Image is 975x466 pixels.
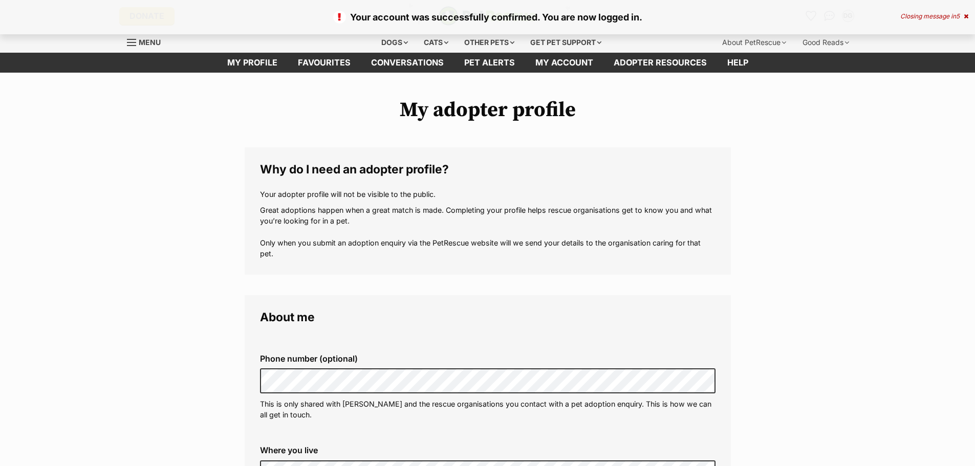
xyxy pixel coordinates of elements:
[260,189,716,199] p: Your adopter profile will not be visible to the public.
[127,32,168,51] a: Menu
[374,32,415,53] div: Dogs
[245,98,731,122] h1: My adopter profile
[260,398,716,420] p: This is only shared with [PERSON_NAME] and the rescue organisations you contact with a pet adopti...
[603,53,717,73] a: Adopter resources
[523,32,609,53] div: Get pet support
[361,53,454,73] a: conversations
[417,32,456,53] div: Cats
[260,205,716,259] p: Great adoptions happen when a great match is made. Completing your profile helps rescue organisat...
[260,354,716,363] label: Phone number (optional)
[260,163,716,176] legend: Why do I need an adopter profile?
[260,310,716,324] legend: About me
[217,53,288,73] a: My profile
[139,38,161,47] span: Menu
[525,53,603,73] a: My account
[715,32,793,53] div: About PetRescue
[454,53,525,73] a: Pet alerts
[457,32,522,53] div: Other pets
[245,147,731,275] fieldset: Why do I need an adopter profile?
[717,53,759,73] a: Help
[288,53,361,73] a: Favourites
[795,32,856,53] div: Good Reads
[260,446,716,455] label: Where you live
